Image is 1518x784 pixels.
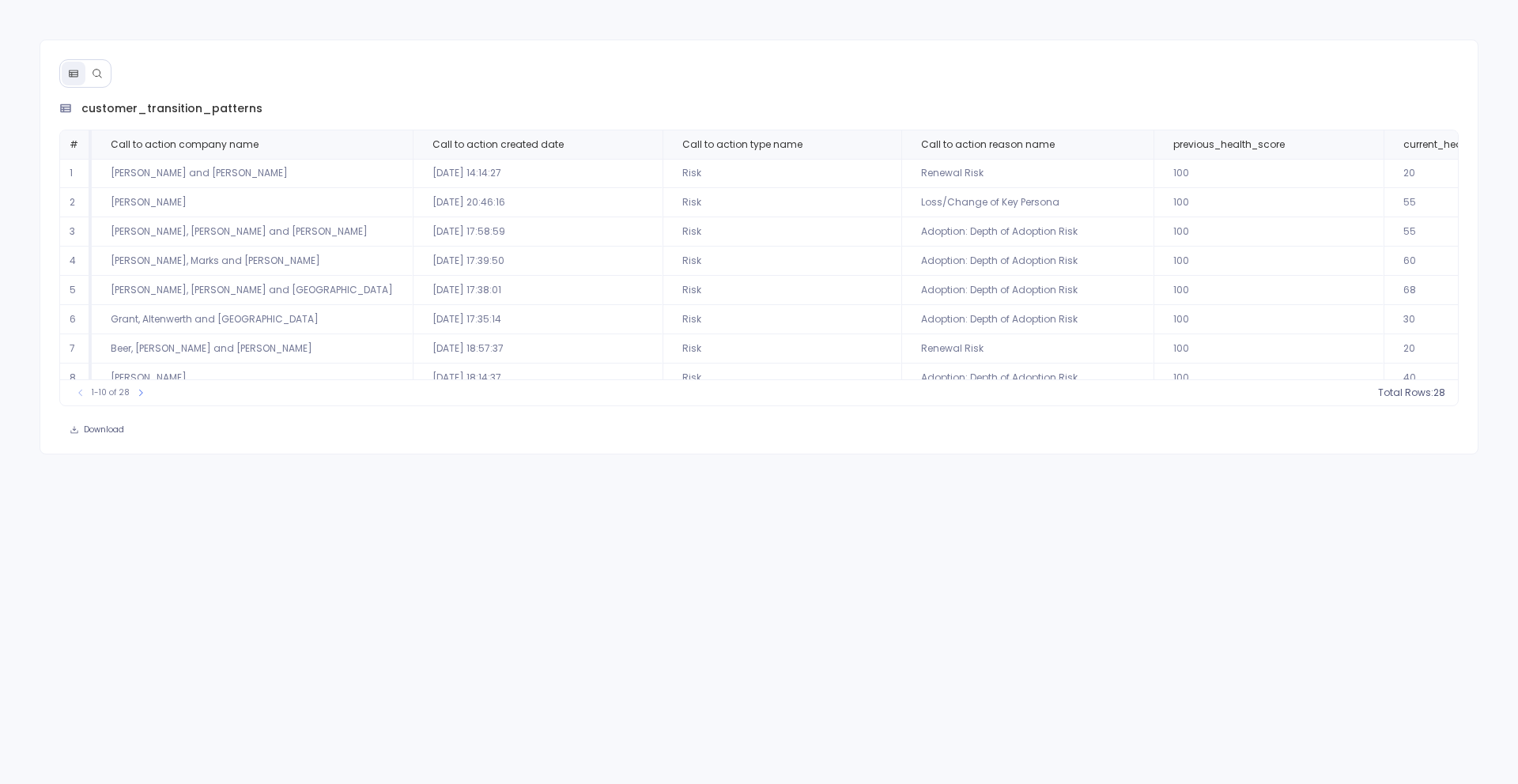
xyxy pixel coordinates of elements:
[1154,305,1384,334] td: 100
[413,305,663,334] td: [DATE] 17:35:14
[92,247,413,276] td: [PERSON_NAME], Marks and [PERSON_NAME]
[413,334,663,364] td: [DATE] 18:57:37
[413,364,663,393] td: [DATE] 18:14:37
[901,276,1154,305] td: Adoption: Depth of Adoption Risk
[663,159,901,188] td: Risk
[1154,364,1384,393] td: 100
[1433,386,1445,399] span: 28
[1378,386,1433,399] span: Total Rows:
[1154,159,1384,188] td: 100
[84,424,124,435] span: Download
[92,276,413,305] td: [PERSON_NAME], [PERSON_NAME] and [GEOGRAPHIC_DATA]
[60,276,92,305] td: 5
[60,334,92,364] td: 7
[92,334,413,364] td: Beer, [PERSON_NAME] and [PERSON_NAME]
[1154,217,1384,247] td: 100
[413,217,663,247] td: [DATE] 17:58:59
[663,305,901,334] td: Risk
[60,305,92,334] td: 6
[1403,138,1508,151] span: current_health_score
[1154,276,1384,305] td: 100
[92,188,413,217] td: [PERSON_NAME]
[1154,334,1384,364] td: 100
[901,247,1154,276] td: Adoption: Depth of Adoption Risk
[901,305,1154,334] td: Adoption: Depth of Adoption Risk
[413,159,663,188] td: [DATE] 14:14:27
[92,386,130,399] span: 1-10 of 28
[60,247,92,276] td: 4
[901,364,1154,393] td: Adoption: Depth of Adoption Risk
[663,188,901,217] td: Risk
[92,305,413,334] td: Grant, Altenwerth and [GEOGRAPHIC_DATA]
[413,276,663,305] td: [DATE] 17:38:01
[432,138,564,151] span: Call to action created date
[1154,247,1384,276] td: 100
[92,364,413,393] td: [PERSON_NAME]
[70,138,78,151] span: #
[60,364,92,393] td: 8
[921,138,1055,151] span: Call to action reason name
[111,138,259,151] span: Call to action company name
[1173,138,1285,151] span: previous_health_score
[901,188,1154,217] td: Loss/Change of Key Persona
[901,334,1154,364] td: Renewal Risk
[60,159,92,188] td: 1
[81,100,262,117] span: customer_transition_patterns
[60,188,92,217] td: 2
[92,217,413,247] td: [PERSON_NAME], [PERSON_NAME] and [PERSON_NAME]
[663,364,901,393] td: Risk
[59,419,134,441] button: Download
[901,159,1154,188] td: Renewal Risk
[663,247,901,276] td: Risk
[413,188,663,217] td: [DATE] 20:46:16
[413,247,663,276] td: [DATE] 17:39:50
[901,217,1154,247] td: Adoption: Depth of Adoption Risk
[663,334,901,364] td: Risk
[92,159,413,188] td: [PERSON_NAME] and [PERSON_NAME]
[1154,188,1384,217] td: 100
[663,276,901,305] td: Risk
[663,217,901,247] td: Risk
[60,217,92,247] td: 3
[682,138,802,151] span: Call to action type name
